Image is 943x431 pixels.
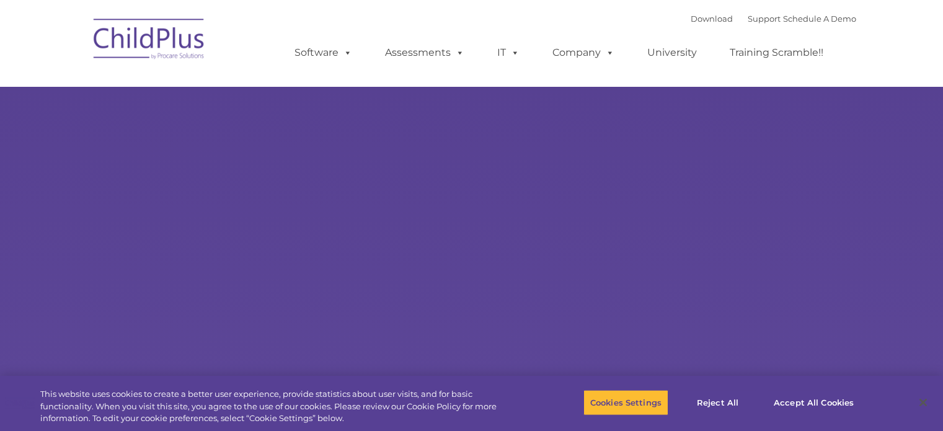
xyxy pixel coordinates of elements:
[691,14,856,24] font: |
[783,14,856,24] a: Schedule A Demo
[635,40,709,65] a: University
[540,40,627,65] a: Company
[485,40,532,65] a: IT
[767,389,861,415] button: Accept All Cookies
[282,40,365,65] a: Software
[679,389,756,415] button: Reject All
[40,388,519,425] div: This website uses cookies to create a better user experience, provide statistics about user visit...
[910,389,937,416] button: Close
[717,40,836,65] a: Training Scramble!!
[373,40,477,65] a: Assessments
[583,389,668,415] button: Cookies Settings
[691,14,733,24] a: Download
[87,10,211,72] img: ChildPlus by Procare Solutions
[748,14,781,24] a: Support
